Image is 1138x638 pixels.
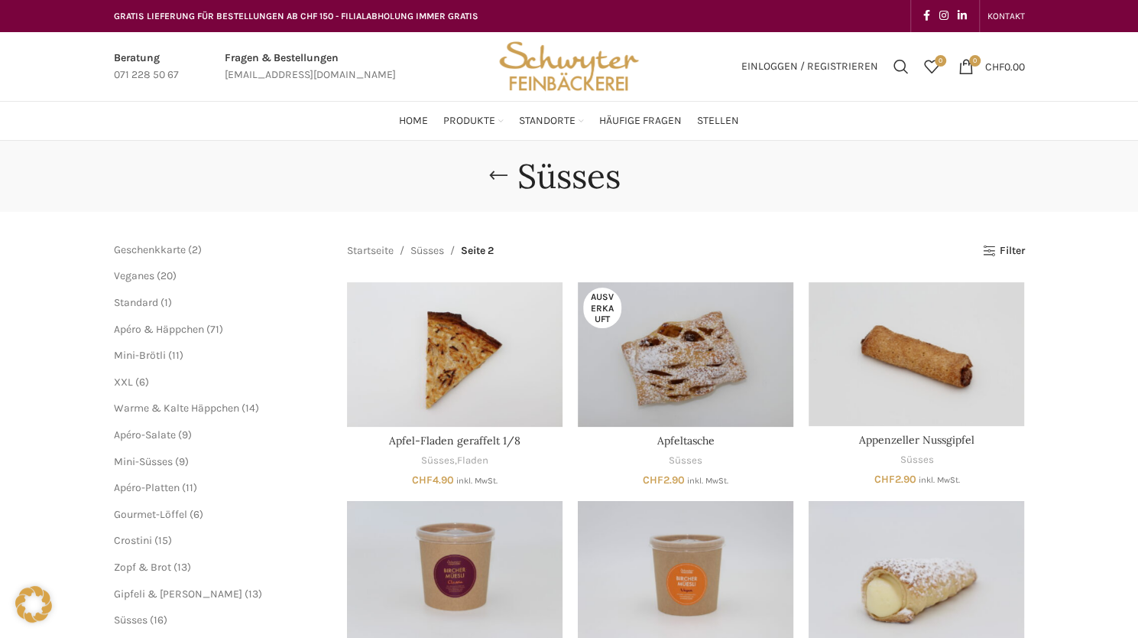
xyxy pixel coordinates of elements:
[412,474,454,487] bdi: 4.90
[154,614,164,627] span: 16
[172,349,180,362] span: 11
[951,51,1033,82] a: 0 CHF0.00
[519,106,584,136] a: Standorte
[985,60,1004,73] span: CHF
[479,161,517,191] a: Go back
[643,474,685,487] bdi: 2.90
[114,588,242,601] a: Gipfeli & [PERSON_NAME]
[210,323,219,336] span: 71
[697,114,739,129] span: Stellen
[916,51,947,82] div: Meine Wunschliste
[969,55,981,67] span: 0
[245,402,255,415] span: 14
[139,376,145,389] span: 6
[741,61,878,72] span: Einloggen / Registrieren
[106,106,1033,136] div: Main navigation
[874,473,916,486] bdi: 2.90
[248,588,258,601] span: 13
[919,5,935,27] a: Facebook social link
[114,243,186,256] a: Geschenkkarte
[193,508,199,521] span: 6
[114,508,187,521] a: Gourmet-Löffel
[412,474,433,487] span: CHF
[421,454,455,468] a: Süsses
[347,243,394,259] a: Startseite
[114,296,158,309] a: Standard
[114,534,152,547] a: Crostini
[182,428,188,441] span: 9
[874,473,894,486] span: CHF
[657,434,715,448] a: Apfeltasche
[164,296,168,309] span: 1
[456,476,498,486] small: inkl. MwSt.
[643,474,663,487] span: CHF
[114,323,204,336] a: Apéro & Häppchen
[347,243,494,259] nav: Breadcrumb
[697,106,739,136] a: Stellen
[809,282,1024,426] a: Appenzeller Nussgipfel
[461,243,494,259] span: Seite 2
[192,243,198,256] span: 2
[179,455,185,468] span: 9
[687,476,728,486] small: inkl. MwSt.
[114,561,171,574] a: Zopf & Brot
[916,51,947,82] a: 0
[347,454,563,468] div: ,
[399,114,428,129] span: Home
[114,402,239,415] a: Warme & Kalte Häppchen
[114,376,133,389] a: XXL
[114,481,180,494] a: Apéro-Platten
[186,481,193,494] span: 11
[935,5,953,27] a: Instagram social link
[160,269,173,282] span: 20
[389,434,520,448] a: Apfel-Fladen geraffelt 1/8
[578,282,793,426] a: Apfeltasche
[987,11,1025,21] span: KONTAKT
[457,454,488,468] a: Fladen
[982,245,1024,258] a: Filter
[177,561,187,574] span: 13
[158,534,168,547] span: 15
[918,475,959,485] small: inkl. MwSt.
[410,243,444,259] a: Süsses
[114,11,478,21] span: GRATIS LIEFERUNG FÜR BESTELLUNGEN AB CHF 150 - FILIALABHOLUNG IMMER GRATIS
[987,1,1025,31] a: KONTAKT
[599,114,682,129] span: Häufige Fragen
[347,282,563,426] a: Apfel-Fladen geraffelt 1/8
[399,106,428,136] a: Home
[114,349,166,362] a: Mini-Brötli
[985,60,1025,73] bdi: 0.00
[114,455,173,468] a: Mini-Süsses
[980,1,1033,31] div: Secondary navigation
[935,55,946,67] span: 0
[225,50,396,84] a: Infobox link
[669,454,702,468] a: Süsses
[886,51,916,82] a: Suchen
[443,106,504,136] a: Produkte
[583,288,621,328] span: Ausverkauft
[114,614,148,627] a: Süsses
[114,428,176,441] a: Apéro-Salate
[114,269,154,282] a: Veganes
[443,114,495,129] span: Produkte
[953,5,971,27] a: Linkedin social link
[519,114,575,129] span: Standorte
[599,106,682,136] a: Häufige Fragen
[859,433,974,447] a: Appenzeller Nussgipfel
[900,453,933,467] a: Süsses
